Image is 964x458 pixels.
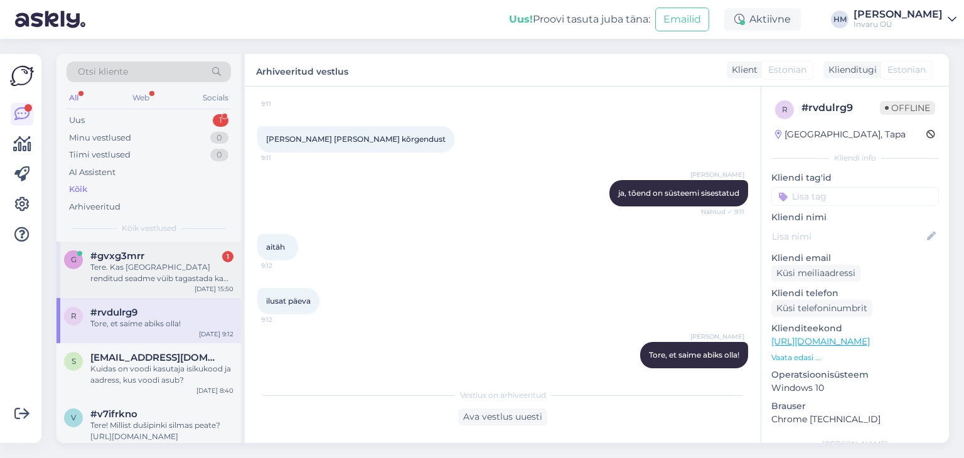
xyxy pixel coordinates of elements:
[771,265,860,282] div: Küsi meiliaadressi
[90,262,233,284] div: Tere. Kas [GEOGRAPHIC_DATA] renditud seadme vüib tagastada ka paidesse
[196,386,233,395] div: [DATE] 8:40
[90,408,137,420] span: #v7ifrkno
[90,420,233,442] div: Tere! Millist dušipinki silmas peate?[URL][DOMAIN_NAME]
[266,242,285,252] span: aitäh
[72,356,76,366] span: s
[71,413,76,422] span: v
[261,153,308,162] span: 9:11
[854,9,943,19] div: [PERSON_NAME]
[509,12,650,27] div: Proovi tasuta juba täna:
[69,201,120,213] div: Arhiveeritud
[78,65,128,78] span: Otsi kliente
[69,132,131,144] div: Minu vestlused
[460,390,546,401] span: Vestlus on arhiveeritud
[655,8,709,31] button: Emailid
[771,300,872,317] div: Küsi telefoninumbrit
[771,171,939,184] p: Kliendi tag'id
[509,13,533,25] b: Uus!
[261,315,308,324] span: 9:12
[727,63,758,77] div: Klient
[771,187,939,206] input: Lisa tag
[772,230,924,243] input: Lisa nimi
[768,63,806,77] span: Estonian
[266,296,311,306] span: ilusat päeva
[618,188,739,198] span: ja, tõend on süsteemi sisestatud
[90,307,137,318] span: #rvdulrg9
[854,19,943,29] div: Invaru OÜ
[724,8,801,31] div: Aktiivne
[71,311,77,321] span: r
[771,413,939,426] p: Chrome [TECHNICAL_ID]
[649,350,739,359] span: Tore, et saime abiks olla!
[690,170,744,179] span: [PERSON_NAME]
[771,381,939,395] p: Windows 10
[697,207,744,216] span: Nähtud ✓ 9:11
[690,332,744,341] span: [PERSON_NAME]
[130,90,152,106] div: Web
[771,439,939,450] div: [PERSON_NAME]
[261,99,308,109] span: 9:11
[90,363,233,386] div: Kuidas on voodi kasutaja isikukood ja aadress, kus voodi asub?
[69,183,87,196] div: Kõik
[71,255,77,264] span: g
[122,223,176,234] span: Kõik vestlused
[90,250,144,262] span: #gvxg3mrr
[771,211,939,224] p: Kliendi nimi
[213,114,228,127] div: 1
[771,252,939,265] p: Kliendi email
[458,408,547,425] div: Ava vestlus uuesti
[854,9,956,29] a: [PERSON_NAME]Invaru OÜ
[67,90,81,106] div: All
[771,368,939,381] p: Operatsioonisüsteem
[90,352,221,363] span: sveetlanaa@bk.ru
[222,251,233,262] div: 1
[10,64,34,88] img: Askly Logo
[771,152,939,164] div: Kliendi info
[771,352,939,363] p: Vaata edasi ...
[195,284,233,294] div: [DATE] 15:50
[880,101,935,115] span: Offline
[69,149,131,161] div: Tiimi vestlused
[266,134,446,144] span: [PERSON_NAME] [PERSON_NAME] kõrgendust
[887,63,926,77] span: Estonian
[199,329,233,339] div: [DATE] 9:12
[697,369,744,378] span: Nähtud ✓ 9:12
[771,287,939,300] p: Kliendi telefon
[831,11,849,28] div: HM
[195,442,233,452] div: [DATE] 15:49
[771,336,870,347] a: [URL][DOMAIN_NAME]
[771,400,939,413] p: Brauser
[69,114,85,127] div: Uus
[69,166,115,179] div: AI Assistent
[801,100,880,115] div: # rvdulrg9
[90,318,233,329] div: Tore, et saime abiks olla!
[210,132,228,144] div: 0
[256,61,348,78] label: Arhiveeritud vestlus
[261,261,308,270] span: 9:12
[782,105,788,114] span: r
[771,322,939,335] p: Klienditeekond
[775,128,906,141] div: [GEOGRAPHIC_DATA], Tapa
[210,149,228,161] div: 0
[823,63,877,77] div: Klienditugi
[200,90,231,106] div: Socials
